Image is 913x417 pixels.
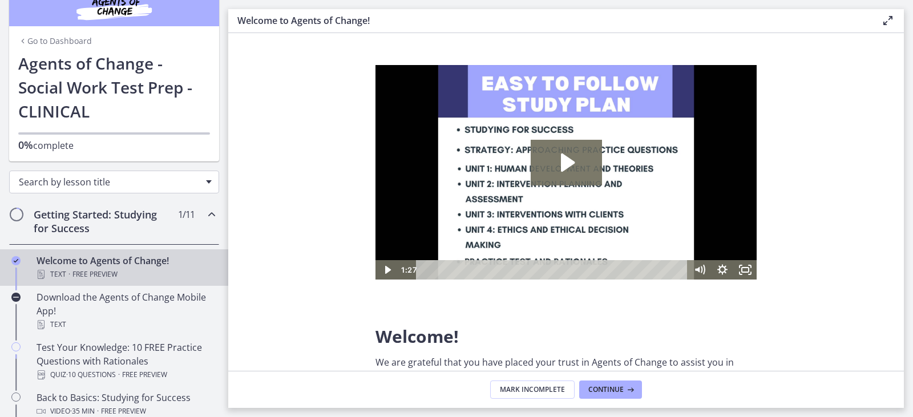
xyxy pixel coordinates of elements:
span: 0% [18,138,33,152]
button: Show settings menu [336,195,358,214]
span: · [68,268,70,281]
button: Play Video: c1o6hcmjueu5qasqsu00.mp4 [155,75,227,120]
div: Text [37,318,215,331]
div: Quiz [37,368,215,382]
div: Text [37,268,215,281]
span: Continue [588,385,624,394]
span: Free preview [72,268,118,281]
button: Continue [579,380,642,399]
p: We are grateful that you have placed your trust in Agents of Change to assist you in preparing fo... [375,355,757,396]
div: Download the Agents of Change Mobile App! [37,290,215,331]
button: Fullscreen [358,195,381,214]
span: Search by lesson title [19,176,200,188]
a: Go to Dashboard [18,35,92,47]
h1: Agents of Change - Social Work Test Prep - CLINICAL [18,51,210,123]
div: Welcome to Agents of Change! [37,254,215,281]
i: Completed [11,256,21,265]
span: · 10 Questions [66,368,116,382]
button: Mute [313,195,336,214]
span: Welcome! [375,325,459,348]
div: Search by lesson title [9,171,219,193]
p: complete [18,138,210,152]
div: Test Your Knowledge: 10 FREE Practice Questions with Rationales [37,341,215,382]
span: · [118,368,120,382]
span: Free preview [122,368,167,382]
h3: Welcome to Agents of Change! [237,14,863,27]
span: 1 / 11 [178,208,195,221]
div: Playbar [49,195,307,214]
h2: Getting Started: Studying for Success [34,208,173,235]
span: Mark Incomplete [500,385,565,394]
button: Mark Incomplete [490,380,575,399]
